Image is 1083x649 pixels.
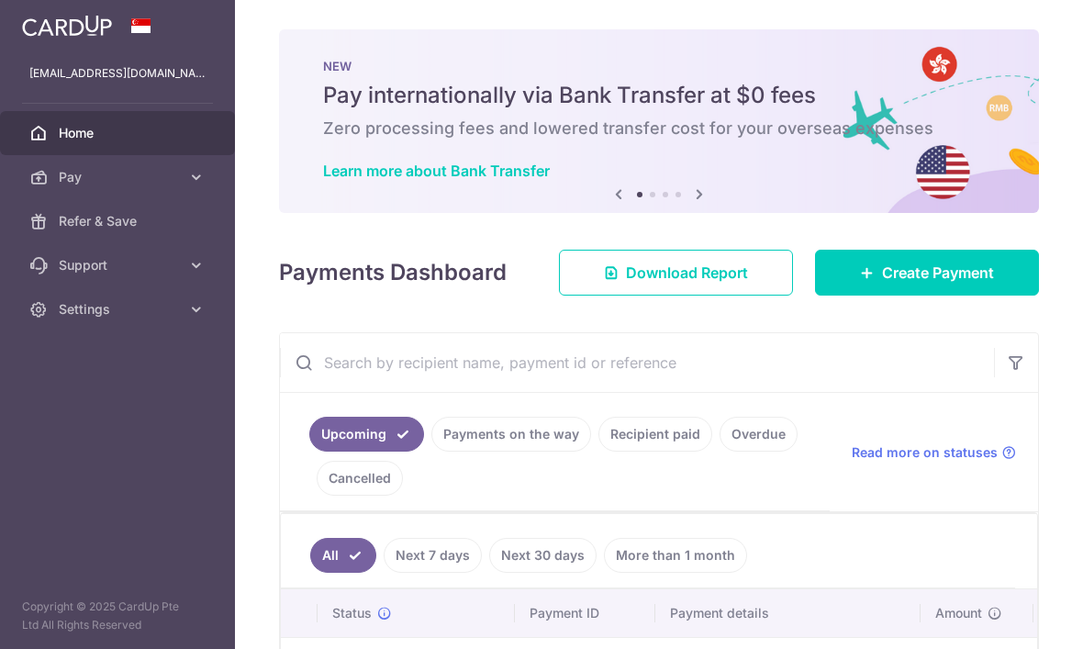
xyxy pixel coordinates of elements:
[59,124,180,142] span: Home
[279,29,1039,213] img: Bank transfer banner
[720,417,798,452] a: Overdue
[626,262,748,284] span: Download Report
[59,212,180,230] span: Refer & Save
[59,300,180,319] span: Settings
[309,417,424,452] a: Upcoming
[655,589,921,637] th: Payment details
[598,417,712,452] a: Recipient paid
[559,250,793,296] a: Download Report
[515,589,655,637] th: Payment ID
[815,250,1039,296] a: Create Payment
[852,443,1016,462] a: Read more on statuses
[882,262,994,284] span: Create Payment
[317,461,403,496] a: Cancelled
[279,256,507,289] h4: Payments Dashboard
[323,81,995,110] h5: Pay internationally via Bank Transfer at $0 fees
[22,15,112,37] img: CardUp
[384,538,482,573] a: Next 7 days
[935,604,982,622] span: Amount
[489,538,597,573] a: Next 30 days
[604,538,747,573] a: More than 1 month
[310,538,376,573] a: All
[59,256,180,274] span: Support
[332,604,372,622] span: Status
[323,59,995,73] p: NEW
[323,117,995,140] h6: Zero processing fees and lowered transfer cost for your overseas expenses
[280,333,994,392] input: Search by recipient name, payment id or reference
[852,443,998,462] span: Read more on statuses
[431,417,591,452] a: Payments on the way
[323,162,550,180] a: Learn more about Bank Transfer
[59,168,180,186] span: Pay
[29,64,206,83] p: [EMAIL_ADDRESS][DOMAIN_NAME]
